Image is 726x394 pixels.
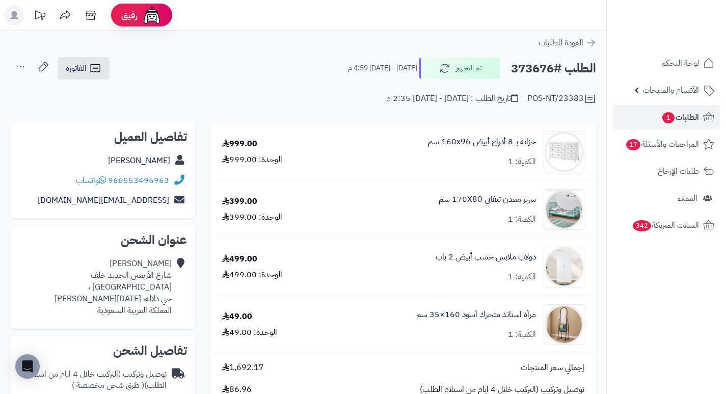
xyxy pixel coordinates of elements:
div: POS-NT/23383 [527,93,596,105]
div: 999.00 [222,138,257,150]
img: ai-face.png [142,5,162,25]
img: 1753188072-1-90x90.jpg [544,304,584,345]
div: الكمية: 1 [508,329,536,340]
span: إجمالي سعر المنتجات [521,362,584,374]
h2: تفاصيل الشحن [18,345,187,357]
span: رفيق [121,9,138,21]
a: السلات المتروكة342 [613,213,720,238]
div: الكمية: 1 [508,214,536,225]
a: لوحة التحكم [613,51,720,75]
div: تاريخ الطلب : [DATE] - [DATE] 2:35 م [386,93,518,104]
span: 1 [662,112,675,123]
div: 399.00 [222,196,257,207]
img: logo-2.png [657,29,716,50]
h2: عنوان الشحن [18,234,187,246]
a: خزانة بـ 8 أدراج أبيض ‎160x96 سم‏ [428,136,536,148]
a: العودة للطلبات [539,37,596,49]
div: الوحدة: 499.00 [222,269,282,281]
div: الكمية: 1 [508,156,536,168]
a: المراجعات والأسئلة17 [613,132,720,156]
div: 49.00 [222,311,252,323]
span: الأقسام والمنتجات [643,83,699,97]
h2: تفاصيل العميل [18,131,187,143]
span: العودة للطلبات [539,37,583,49]
a: العملاء [613,186,720,211]
span: 17 [626,139,640,150]
a: مرآة استاند متحرك أسود 160×35 سم [416,309,536,321]
span: السلات المتروكة [632,218,699,232]
a: سرير معدن تيفاني 170X80 سم [439,194,536,205]
div: 499.00 [222,253,257,265]
span: 342 [633,220,651,231]
img: 1748519084-1-90x90.jpg [544,189,584,230]
span: العملاء [678,191,697,205]
a: تحديثات المنصة [27,5,52,28]
a: الطلبات1 [613,105,720,129]
a: [EMAIL_ADDRESS][DOMAIN_NAME] [38,194,169,206]
span: الطلبات [661,110,699,124]
small: [DATE] - [DATE] 4:59 م [348,63,417,73]
div: [PERSON_NAME] شارع الأربعين الجديد خلف [GEOGRAPHIC_DATA] ، حي ذلاله، [DATE][PERSON_NAME] المملكة ... [18,258,172,316]
span: ( طرق شحن مخصصة ) [72,379,144,391]
a: دولاب ملابس خشب أبيض 2 باب [436,251,536,263]
span: المراجعات والأسئلة [625,137,699,151]
div: Open Intercom Messenger [15,354,40,379]
div: الوحدة: 999.00 [222,154,282,166]
button: تم التجهيز [419,58,500,79]
a: [PERSON_NAME] [108,154,170,167]
a: واتساب [76,174,106,187]
img: 1731233659-1-90x90.jpg [544,132,584,172]
span: طلبات الإرجاع [658,164,699,178]
div: الوحدة: 399.00 [222,212,282,223]
div: توصيل وتركيب (التركيب خلال 4 ايام من استلام الطلب) [18,369,167,392]
span: لوحة التحكم [661,56,699,70]
div: الكمية: 1 [508,271,536,283]
span: الفاتورة [66,62,87,74]
div: الوحدة: 49.00 [222,327,277,338]
a: الفاتورة [58,57,110,80]
img: 1753185754-1-90x90.jpg [544,247,584,287]
h2: الطلب #373676 [511,58,596,79]
span: 1,692.17 [222,362,264,374]
a: طلبات الإرجاع [613,159,720,183]
a: 966553496963 [108,174,169,187]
